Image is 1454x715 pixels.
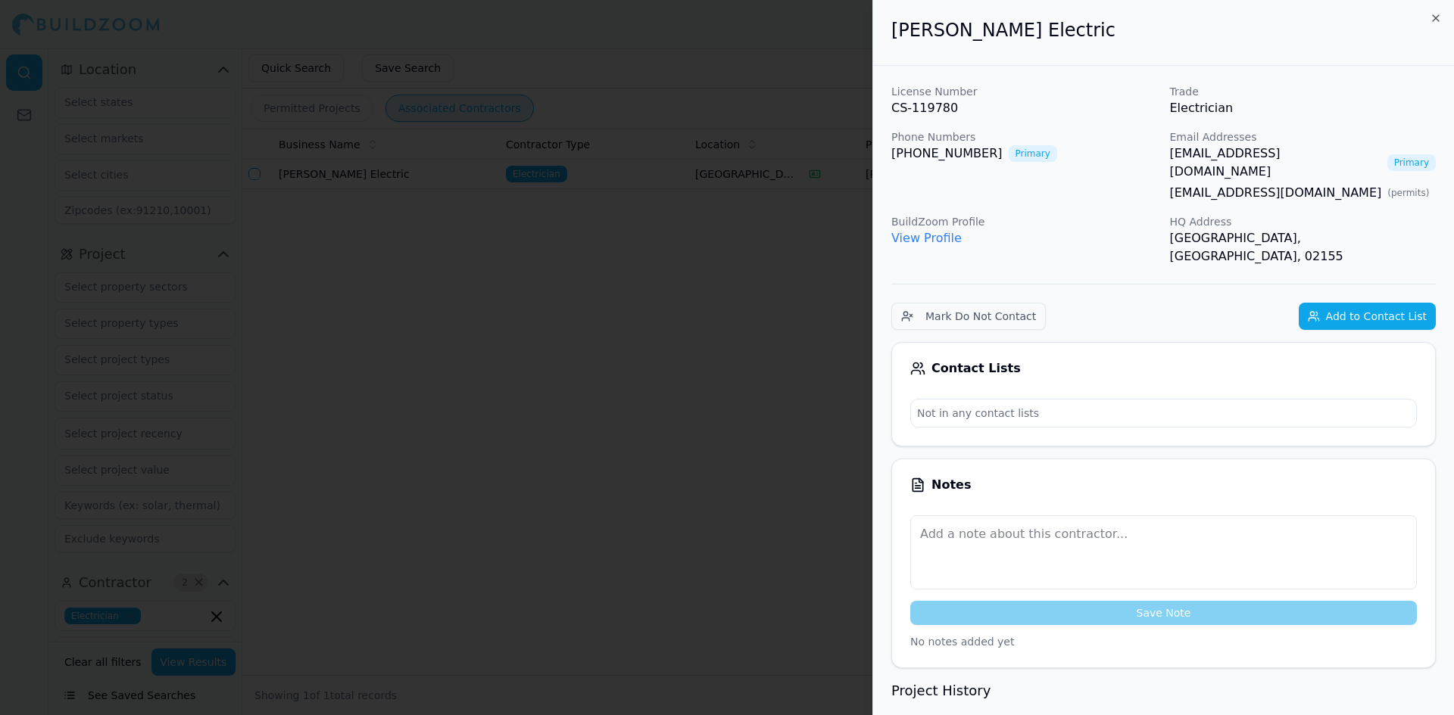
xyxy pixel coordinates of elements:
button: Add to Contact List [1299,303,1436,330]
a: [EMAIL_ADDRESS][DOMAIN_NAME] [1170,184,1382,202]
p: Phone Numbers [891,129,1158,145]
button: Mark Do Not Contact [891,303,1046,330]
h3: Project History [891,680,1436,701]
a: [PHONE_NUMBER] [891,145,1003,163]
p: Trade [1170,84,1437,99]
p: License Number [891,84,1158,99]
h2: [PERSON_NAME] Electric [891,18,1436,42]
div: Contact Lists [910,361,1417,376]
span: Primary [1387,154,1436,171]
a: [EMAIL_ADDRESS][DOMAIN_NAME] [1170,145,1381,181]
p: HQ Address [1170,214,1437,229]
p: CS-119780 [891,99,1158,117]
p: No notes added yet [910,634,1417,649]
p: BuildZoom Profile [891,214,1158,229]
span: ( permits ) [1387,187,1429,199]
p: [GEOGRAPHIC_DATA], [GEOGRAPHIC_DATA], 02155 [1170,229,1437,266]
p: Email Addresses [1170,129,1437,145]
div: Notes [910,477,1417,493]
p: Electrician [1170,99,1437,117]
a: View Profile [891,231,962,245]
p: Not in any contact lists [911,399,1416,427]
span: Primary [1009,145,1057,162]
